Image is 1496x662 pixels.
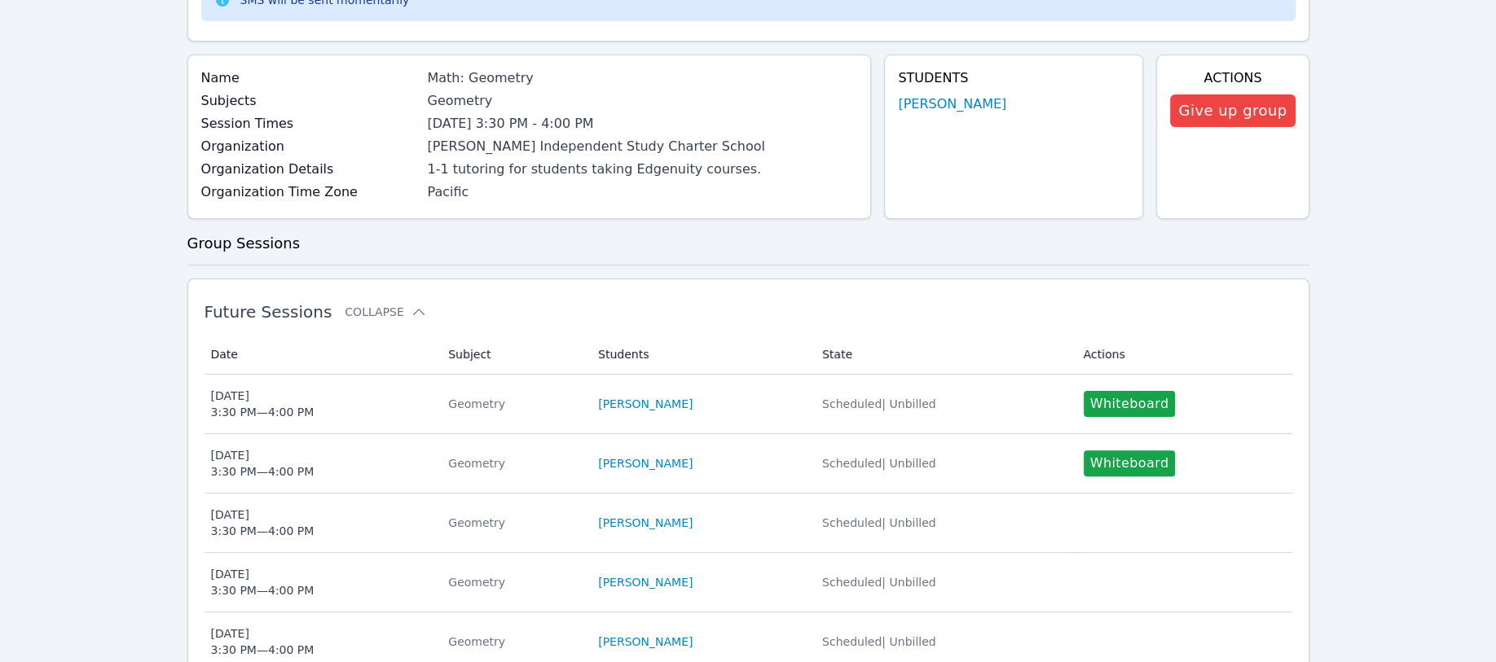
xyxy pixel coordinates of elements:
[211,566,315,598] div: [DATE] 3:30 PM — 4:00 PM
[205,493,1292,553] tr: [DATE]3:30 PM—4:00 PMGeometry[PERSON_NAME]Scheduled| Unbilled
[898,68,1129,88] h4: Students
[201,182,418,202] label: Organization Time Zone
[427,160,857,179] div: 1-1 tutoring for students taking Edgenuity courses.
[211,506,315,539] div: [DATE] 3:30 PM — 4:00 PM
[448,634,579,650] div: Geometry
[205,375,1292,434] tr: [DATE]3:30 PM—4:00 PMGeometry[PERSON_NAME]Scheduled| UnbilledWhiteboard
[427,68,857,88] div: Math: Geometry
[205,302,332,322] span: Future Sessions
[598,515,693,531] a: [PERSON_NAME]
[1170,68,1295,88] h4: Actions
[588,335,812,375] th: Students
[598,574,693,590] a: [PERSON_NAME]
[898,94,1006,114] a: [PERSON_NAME]
[448,396,579,412] div: Geometry
[1074,335,1292,375] th: Actions
[448,515,579,531] div: Geometry
[211,625,315,658] div: [DATE] 3:30 PM — 4:00 PM
[427,182,857,202] div: Pacific
[448,455,579,471] div: Geometry
[187,232,1309,255] h3: Group Sessions
[201,160,418,179] label: Organization Details
[1084,391,1176,417] button: Whiteboard
[822,516,936,529] span: Scheduled | Unbilled
[822,457,936,470] span: Scheduled | Unbilled
[822,576,936,589] span: Scheduled | Unbilled
[598,396,693,412] a: [PERSON_NAME]
[205,553,1292,612] tr: [DATE]3:30 PM—4:00 PMGeometry[PERSON_NAME]Scheduled| Unbilled
[1084,450,1176,476] button: Whiteboard
[438,335,588,375] th: Subject
[205,434,1292,493] tr: [DATE]3:30 PM—4:00 PMGeometry[PERSON_NAME]Scheduled| UnbilledWhiteboard
[345,304,426,320] button: Collapse
[822,635,936,648] span: Scheduled | Unbilled
[211,388,315,420] div: [DATE] 3:30 PM — 4:00 PM
[201,68,418,88] label: Name
[201,137,418,156] label: Organization
[598,634,693,650] a: [PERSON_NAME]
[205,335,439,375] th: Date
[201,114,418,134] label: Session Times
[427,91,857,111] div: Geometry
[427,114,857,134] li: [DATE] 3:30 PM - 4:00 PM
[427,137,857,156] div: [PERSON_NAME] Independent Study Charter School
[1170,94,1295,127] button: Give up group
[201,91,418,111] label: Subjects
[448,574,579,590] div: Geometry
[812,335,1074,375] th: State
[598,455,693,471] a: [PERSON_NAME]
[822,397,936,410] span: Scheduled | Unbilled
[211,447,315,480] div: [DATE] 3:30 PM — 4:00 PM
